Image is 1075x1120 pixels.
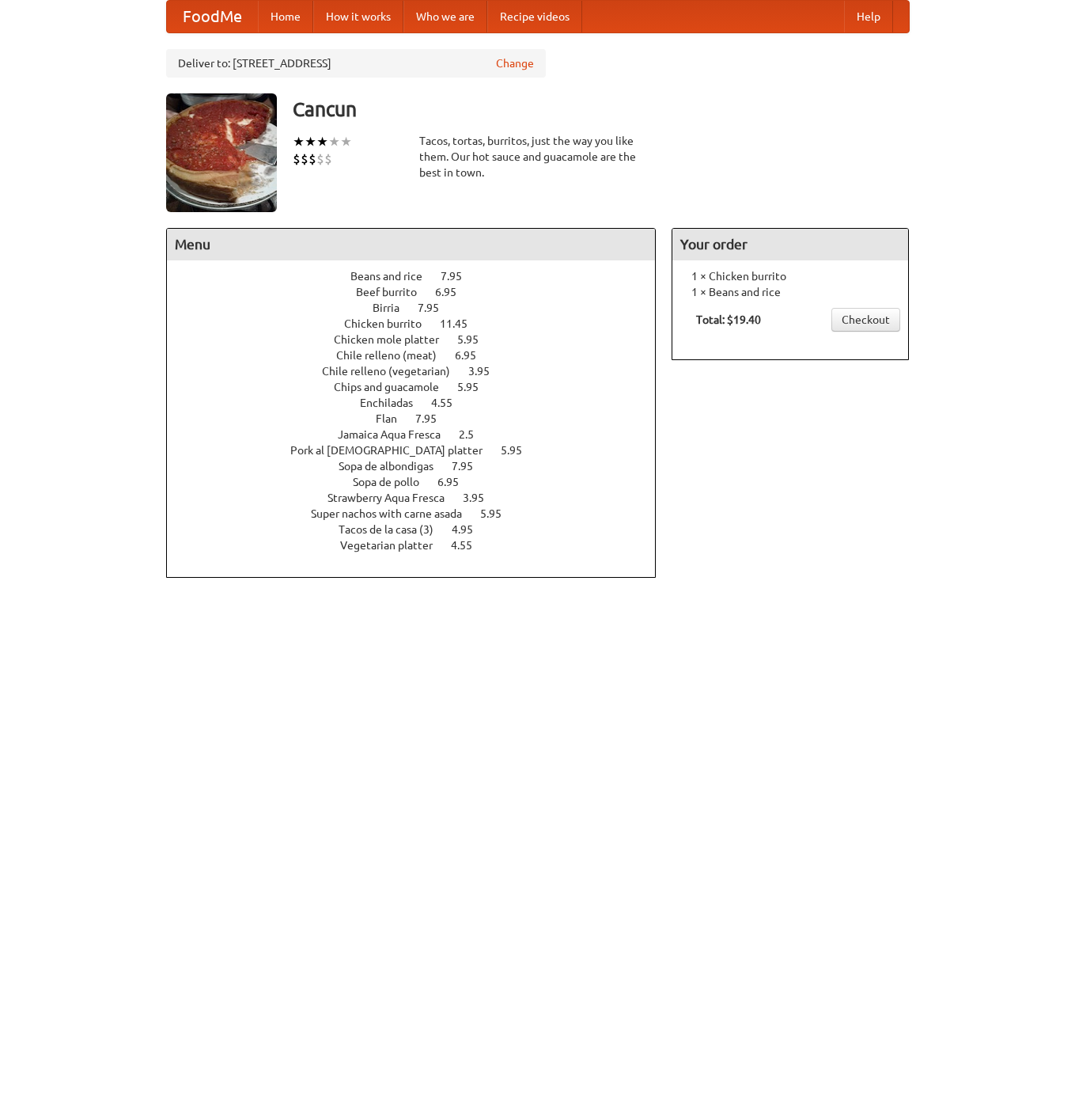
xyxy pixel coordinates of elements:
a: Vegetarian platter 4.55 [340,539,502,552]
li: $ [301,150,308,168]
h3: Cancun [293,93,910,125]
span: Beef burrito [356,286,433,298]
span: 2.5 [459,428,490,441]
a: Chile relleno (meat) 6.95 [336,349,505,362]
span: 5.95 [480,507,517,520]
span: Enchiladas [360,397,429,409]
li: 1 × Chicken burrito [680,268,900,284]
a: Jamaica Aqua Fresca 2.5 [338,428,503,441]
a: Checkout [831,308,900,332]
span: 3.95 [468,365,505,378]
a: Change [496,55,534,71]
a: Flan 7.95 [376,412,466,425]
span: Chile relleno (meat) [336,349,452,362]
span: Chicken burrito [344,317,437,330]
li: $ [293,150,301,168]
span: Chicken mole platter [334,333,455,346]
li: $ [308,150,316,168]
a: Chicken mole platter 5.95 [334,333,508,346]
a: Birria 7.95 [373,302,468,314]
span: Pork al [DEMOGRAPHIC_DATA] platter [290,444,498,457]
span: 6.95 [455,349,492,362]
a: Tacos de la casa (3) 4.95 [339,523,502,536]
div: Tacos, tortas, burritos, just the way you like them. Our hot sauce and guacamole are the best in ... [419,133,657,180]
a: Super nachos with carne asada 5.95 [311,507,531,520]
a: Chile relleno (vegetarian) 3.95 [322,365,519,378]
span: Vegetarian platter [340,539,449,552]
b: Total: $19.40 [696,313,761,326]
span: Birria [373,302,415,314]
span: Sopa de pollo [353,476,435,488]
span: 6.95 [437,476,475,488]
li: $ [324,150,332,168]
span: Sopa de albondigas [339,460,449,473]
span: 5.95 [457,333,494,346]
span: 4.55 [451,539,488,552]
span: 5.95 [457,381,494,393]
li: ★ [305,133,316,150]
span: 6.95 [435,286,472,298]
li: ★ [316,133,328,150]
a: Sopa de albondigas 7.95 [339,460,502,473]
li: ★ [293,133,305,150]
span: 3.95 [463,492,500,504]
span: 7.95 [415,412,452,425]
li: ★ [328,133,340,150]
li: $ [316,150,324,168]
a: FoodMe [167,1,258,32]
a: Recipe videos [487,1,582,32]
a: Chips and guacamole 5.95 [334,381,508,393]
img: angular.jpg [166,93,277,212]
span: Chips and guacamole [334,381,455,393]
a: Strawberry Aqua Fresca 3.95 [327,492,513,504]
span: 7.95 [441,270,478,283]
a: Beef burrito 6.95 [356,286,486,298]
a: Enchiladas 4.55 [360,397,482,409]
a: Pork al [DEMOGRAPHIC_DATA] platter 5.95 [290,444,551,457]
span: Strawberry Aqua Fresca [327,492,460,504]
a: Sopa de pollo 6.95 [353,476,488,488]
span: 5.95 [501,444,538,457]
span: Chile relleno (vegetarian) [322,365,466,378]
li: ★ [340,133,352,150]
a: Chicken burrito 11.45 [344,317,497,330]
span: Flan [376,412,413,425]
span: 4.55 [431,397,468,409]
a: Beans and rice 7.95 [350,270,491,283]
span: 7.95 [452,460,489,473]
span: Tacos de la casa (3) [339,523,449,536]
a: Help [844,1,893,32]
div: Deliver to: [STREET_ADDRESS] [166,49,546,78]
h4: Menu [167,229,656,260]
span: Beans and rice [350,270,438,283]
span: 4.95 [452,523,489,536]
h4: Your order [672,229,908,260]
span: Jamaica Aqua Fresca [338,428,456,441]
span: 11.45 [440,317,483,330]
li: 1 × Beans and rice [680,284,900,300]
span: Super nachos with carne asada [311,507,478,520]
a: How it works [313,1,403,32]
a: Who we are [403,1,487,32]
a: Home [258,1,313,32]
span: 7.95 [418,302,455,314]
